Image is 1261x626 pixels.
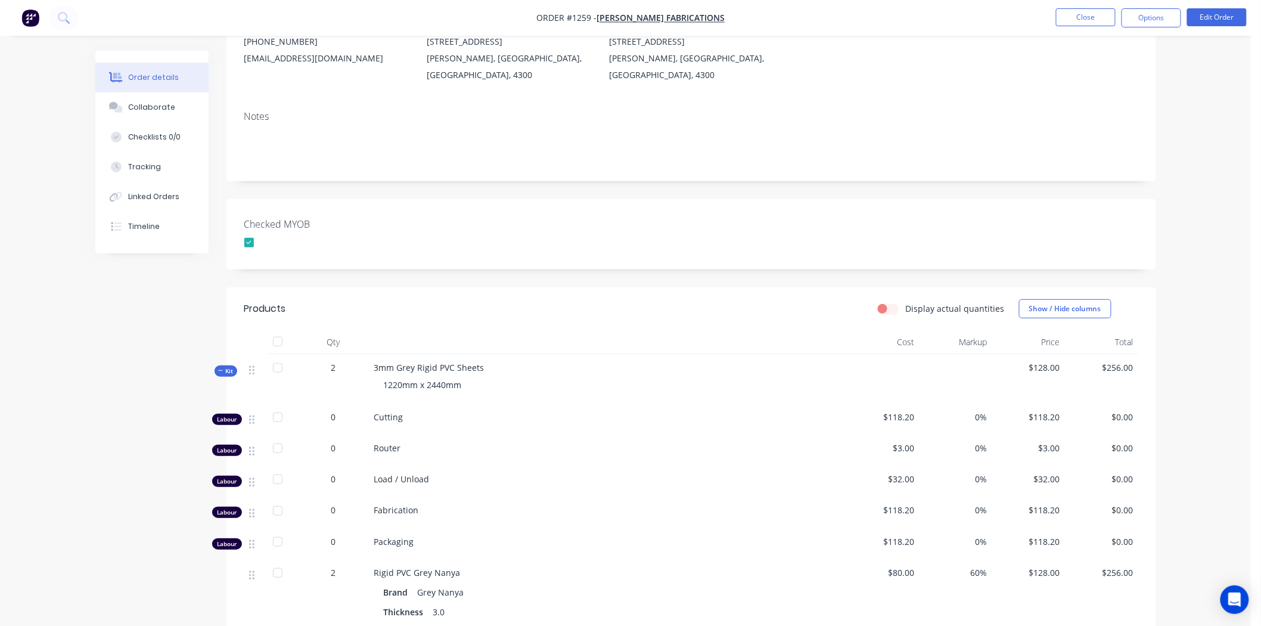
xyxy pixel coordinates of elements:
span: Cutting [374,411,403,423]
div: Labour [212,414,242,425]
button: Tracking [95,152,209,182]
span: $118.20 [851,411,915,423]
div: Order details [128,72,179,83]
label: Display actual quantities [906,302,1005,315]
button: Show / Hide columns [1019,299,1111,318]
span: $3.00 [851,442,915,454]
span: Router [374,442,401,454]
span: $80.00 [851,566,915,579]
div: Labour [212,445,242,456]
div: [PERSON_NAME], [GEOGRAPHIC_DATA], [GEOGRAPHIC_DATA], 4300 [609,50,772,83]
span: $0.00 [1070,442,1133,454]
div: Tracking [128,162,161,172]
div: Open Intercom Messenger [1220,585,1249,614]
span: Kit [218,367,234,376]
span: $3.00 [997,442,1061,454]
button: Order details [95,63,209,92]
span: $118.20 [997,504,1061,516]
span: 2 [331,361,336,374]
span: $128.00 [997,566,1061,579]
button: Linked Orders [95,182,209,212]
button: Timeline [95,212,209,241]
div: Checklists 0/0 [128,132,181,142]
span: 0% [924,473,987,485]
span: $32.00 [997,473,1061,485]
span: $0.00 [1070,535,1133,548]
span: Load / Unload [374,473,430,485]
div: Grey Nanya [413,584,469,601]
span: 0 [331,473,336,485]
div: Products [244,302,286,316]
button: Checklists 0/0 [95,122,209,152]
div: [PERSON_NAME] Fabrications [STREET_ADDRESS][PERSON_NAME], [GEOGRAPHIC_DATA], [GEOGRAPHIC_DATA], 4300 [427,17,590,83]
span: $0.00 [1070,411,1133,423]
span: Fabrication [374,504,419,516]
span: Packaging [374,536,414,547]
div: Linked Orders [128,191,179,202]
div: Markup [919,330,992,354]
div: Labour [212,476,242,487]
span: 0% [924,535,987,548]
span: $0.00 [1070,504,1133,516]
span: 1220mm x 2440mm [384,379,462,391]
span: Rigid PVC Grey Nanya [374,567,461,578]
span: 0% [924,504,987,516]
span: 2 [331,566,336,579]
div: Cost [846,330,920,354]
img: Factory [21,9,39,27]
span: 0% [924,442,987,454]
div: Labour [212,538,242,550]
div: Notes [244,111,1138,122]
div: [PHONE_NUMBER] [244,33,408,50]
span: Order #1259 - [536,13,597,24]
span: 0 [331,442,336,454]
button: Collaborate [95,92,209,122]
span: 0 [331,535,336,548]
div: Price [992,330,1066,354]
a: [PERSON_NAME] Fabrications [597,13,725,24]
span: $118.20 [997,535,1061,548]
span: $118.20 [851,504,915,516]
div: [PERSON_NAME], [GEOGRAPHIC_DATA], [GEOGRAPHIC_DATA], 4300 [427,50,590,83]
span: $256.00 [1070,566,1133,579]
span: $118.20 [851,535,915,548]
span: 0 [331,504,336,516]
div: Qty [298,330,369,354]
div: Timeline [128,221,160,232]
label: Checked MYOB [244,217,393,231]
div: Collaborate [128,102,175,113]
div: Total [1065,330,1138,354]
span: $128.00 [997,361,1061,374]
span: 0 [331,411,336,423]
span: $256.00 [1070,361,1133,374]
div: Thickness [384,603,428,621]
span: 0% [924,411,987,423]
button: Edit Order [1187,8,1247,26]
div: 3.0 [428,603,450,621]
span: $32.00 [851,473,915,485]
span: $118.20 [997,411,1061,423]
button: Close [1056,8,1116,26]
span: 3mm Grey Rigid PVC Sheets [374,362,484,373]
span: 60% [924,566,987,579]
div: Kit [215,365,237,377]
span: $0.00 [1070,473,1133,485]
div: Labour [212,507,242,518]
div: [EMAIL_ADDRESS][DOMAIN_NAME] [244,50,408,67]
div: [PERSON_NAME] Fabrications [STREET_ADDRESS][PERSON_NAME], [GEOGRAPHIC_DATA], [GEOGRAPHIC_DATA], 4300 [609,17,772,83]
div: [PERSON_NAME][PHONE_NUMBER][EMAIL_ADDRESS][DOMAIN_NAME] [244,17,408,67]
div: Brand [384,584,413,601]
button: Options [1122,8,1181,27]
